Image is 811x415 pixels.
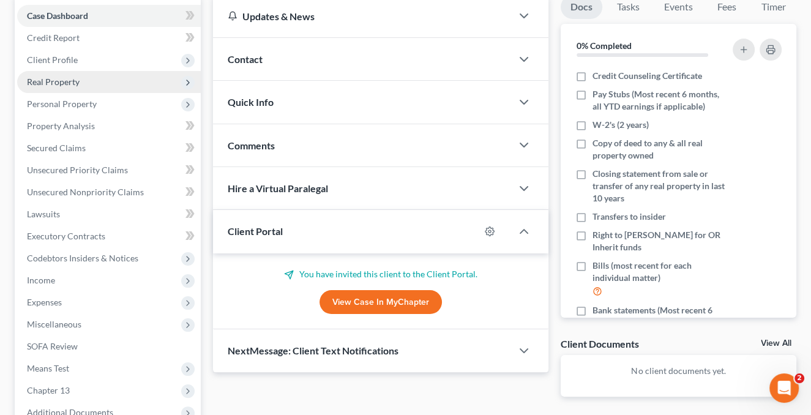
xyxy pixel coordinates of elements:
span: Quick Info [228,96,274,108]
p: No client documents yet. [570,365,787,377]
span: Hire a Virtual Paralegal [228,182,328,194]
span: Credit Counseling Certificate [592,70,702,82]
span: Client Portal [228,225,283,237]
a: SOFA Review [17,335,201,357]
span: Bank statements (Most recent 6 months) [592,304,727,329]
span: Credit Report [27,32,80,43]
span: Secured Claims [27,143,86,153]
a: Unsecured Priority Claims [17,159,201,181]
span: Closing statement from sale or transfer of any real property in last 10 years [592,168,727,204]
a: View All [761,339,791,348]
span: Miscellaneous [27,319,81,329]
span: Comments [228,140,275,151]
strong: 0% Completed [577,40,632,51]
span: Lawsuits [27,209,60,219]
span: Contact [228,53,263,65]
div: Updates & News [228,10,496,23]
span: Chapter 13 [27,385,70,395]
a: View Case in MyChapter [320,290,442,315]
a: Credit Report [17,27,201,49]
span: Pay Stubs (Most recent 6 months, all YTD earnings if applicable) [592,88,727,113]
span: NextMessage: Client Text Notifications [228,345,398,356]
iframe: Intercom live chat [769,373,799,403]
span: W-2's (2 years) [592,119,649,131]
span: Right to [PERSON_NAME] for OR Inherit funds [592,229,727,253]
span: Transfers to insider [592,211,666,223]
a: Case Dashboard [17,5,201,27]
span: Means Test [27,363,69,373]
span: Unsecured Priority Claims [27,165,128,175]
span: Income [27,275,55,285]
a: Unsecured Nonpriority Claims [17,181,201,203]
span: Executory Contracts [27,231,105,241]
a: Secured Claims [17,137,201,159]
span: Bills (most recent for each individual matter) [592,260,727,284]
span: 2 [794,373,804,383]
span: Client Profile [27,54,78,65]
span: Real Property [27,77,80,87]
span: Codebtors Insiders & Notices [27,253,138,263]
span: Personal Property [27,99,97,109]
span: Property Analysis [27,121,95,131]
span: SOFA Review [27,341,78,351]
a: Property Analysis [17,115,201,137]
span: Expenses [27,297,62,307]
span: Unsecured Nonpriority Claims [27,187,144,197]
p: You have invited this client to the Client Portal. [228,268,533,280]
span: Copy of deed to any & all real property owned [592,137,727,162]
span: Case Dashboard [27,10,88,21]
a: Lawsuits [17,203,201,225]
div: Client Documents [561,337,639,350]
a: Executory Contracts [17,225,201,247]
